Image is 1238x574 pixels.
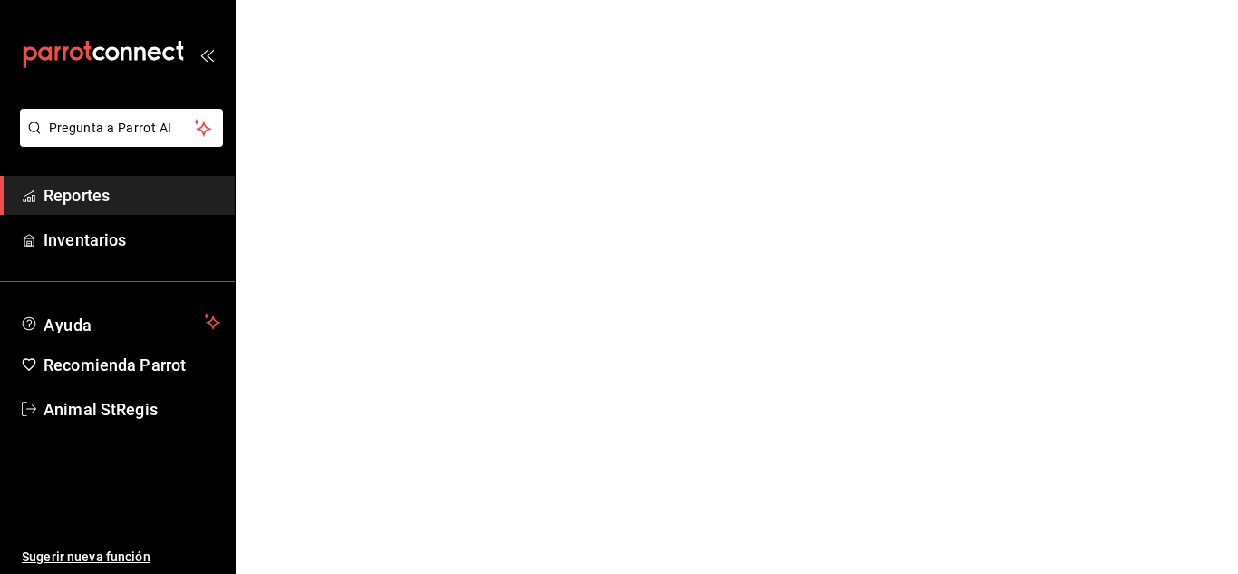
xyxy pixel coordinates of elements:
button: Pregunta a Parrot AI [20,109,223,147]
span: Sugerir nueva función [22,548,220,567]
span: Pregunta a Parrot AI [49,119,195,138]
span: Reportes [44,183,220,208]
span: Ayuda [44,311,197,333]
span: Inventarios [44,228,220,252]
span: Recomienda Parrot [44,353,220,377]
button: open_drawer_menu [199,47,214,62]
a: Pregunta a Parrot AI [13,131,223,151]
span: Animal StRegis [44,397,220,422]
